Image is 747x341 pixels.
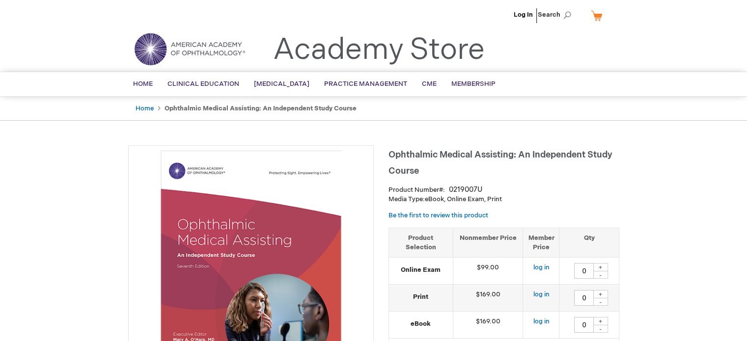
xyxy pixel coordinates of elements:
input: Qty [574,263,594,279]
a: Home [136,105,154,112]
p: eBook, Online Exam, Print [388,195,619,204]
td: $99.00 [453,258,523,285]
strong: Print [394,292,448,302]
span: CME [422,80,437,88]
th: Product Selection [389,228,453,257]
span: Practice Management [324,80,407,88]
span: Search [538,5,575,25]
span: Clinical Education [167,80,239,88]
a: log in [533,317,549,325]
th: Nonmember Price [453,228,523,257]
span: Home [133,80,153,88]
span: Membership [451,80,496,88]
th: Member Price [523,228,559,257]
strong: eBook [394,319,448,329]
strong: Ophthalmic Medical Assisting: An Independent Study Course [165,105,357,112]
input: Qty [574,290,594,306]
a: Academy Store [273,32,485,68]
span: [MEDICAL_DATA] [254,80,309,88]
a: Be the first to review this product [388,211,488,219]
strong: Media Type: [388,195,425,203]
td: $169.00 [453,285,523,312]
div: - [593,271,608,279]
a: log in [533,290,549,298]
div: - [593,325,608,333]
div: - [593,298,608,306]
div: + [593,263,608,271]
div: + [593,290,608,298]
input: Qty [574,317,594,333]
a: Log In [514,11,533,19]
strong: Product Number [388,186,445,194]
div: + [593,317,608,325]
strong: Online Exam [394,265,448,275]
span: Ophthalmic Medical Assisting: An Independent Study Course [388,150,612,176]
div: 0219007U [449,185,482,195]
a: log in [533,263,549,271]
th: Qty [559,228,619,257]
td: $169.00 [453,312,523,339]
